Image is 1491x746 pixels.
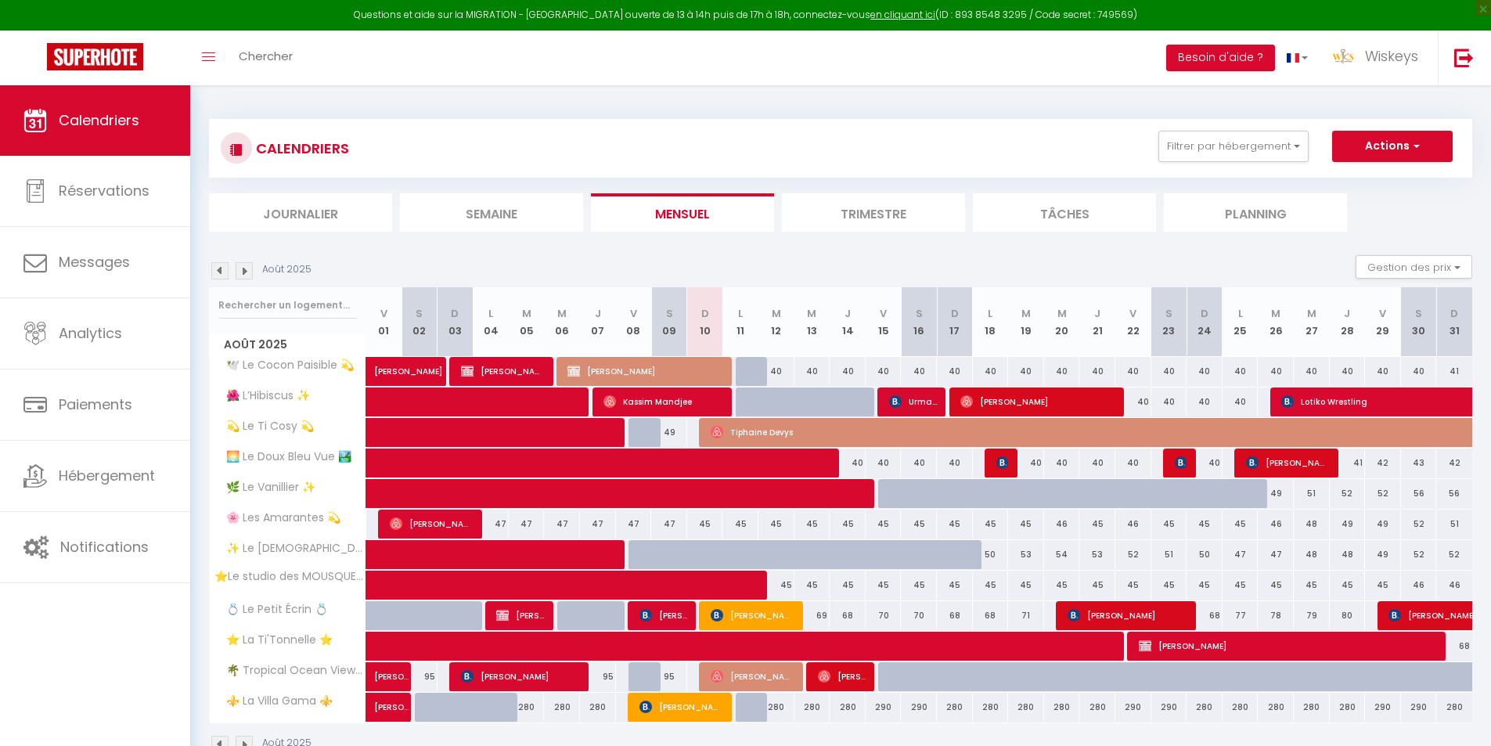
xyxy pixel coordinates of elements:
[937,449,973,478] div: 40
[937,693,973,722] div: 280
[1365,540,1401,569] div: 49
[227,31,304,85] a: Chercher
[212,510,344,527] span: 🌸 Les Amarantes 💫
[937,287,973,357] th: 17
[1330,479,1366,508] div: 52
[380,306,387,321] abbr: V
[1330,449,1366,478] div: 41
[212,479,319,496] span: 🌿 Le Vanillier ✨
[1258,601,1294,630] div: 78
[758,287,794,357] th: 12
[212,693,337,710] span: ⚜️ La Villa Gama ⚜️
[59,110,139,130] span: Calendriers
[1436,510,1472,539] div: 51
[639,692,723,722] span: [PERSON_NAME]
[1151,387,1187,416] div: 40
[794,693,830,722] div: 280
[461,661,581,691] span: [PERSON_NAME]
[438,287,474,357] th: 03
[488,306,493,321] abbr: L
[366,287,402,357] th: 01
[1258,357,1294,386] div: 40
[1330,571,1366,600] div: 45
[973,571,1009,600] div: 45
[374,348,446,378] span: [PERSON_NAME]
[1379,306,1386,321] abbr: V
[889,387,937,416] span: Urma MRIZAFY
[937,357,973,386] div: 40
[1436,357,1472,386] div: 41
[212,449,355,466] span: 🌅 Le Doux Bleu Vue 🏞️
[210,333,366,356] span: Août 2025
[1401,540,1437,569] div: 52
[509,693,545,722] div: 280
[866,449,902,478] div: 40
[830,510,866,539] div: 45
[1365,357,1401,386] div: 40
[794,510,830,539] div: 45
[60,537,149,557] span: Notifications
[1401,571,1437,600] div: 46
[738,306,743,321] abbr: L
[651,510,687,539] div: 47
[1238,306,1243,321] abbr: L
[1151,540,1187,569] div: 51
[1223,287,1259,357] th: 25
[1332,131,1453,162] button: Actions
[1115,449,1151,478] div: 40
[794,357,830,386] div: 40
[1258,510,1294,539] div: 46
[937,601,973,630] div: 68
[59,252,130,272] span: Messages
[1115,510,1151,539] div: 46
[1436,449,1472,478] div: 42
[830,287,866,357] th: 14
[1365,693,1401,722] div: 290
[1258,693,1294,722] div: 280
[1401,479,1437,508] div: 56
[1164,193,1347,232] li: Planning
[1294,287,1330,357] th: 27
[1057,306,1067,321] abbr: M
[1187,387,1223,416] div: 40
[603,387,723,416] span: Kassim Mandjee
[366,357,402,387] a: [PERSON_NAME]
[1330,510,1366,539] div: 49
[1115,540,1151,569] div: 52
[988,306,992,321] abbr: L
[1008,693,1044,722] div: 280
[758,510,794,539] div: 45
[567,356,723,386] span: [PERSON_NAME]
[1356,255,1472,279] button: Gestion des prix
[1115,287,1151,357] th: 22
[973,357,1009,386] div: 40
[866,510,902,539] div: 45
[1436,287,1472,357] th: 31
[845,306,851,321] abbr: J
[209,193,392,232] li: Journalier
[722,510,758,539] div: 45
[1223,571,1259,600] div: 45
[1450,306,1458,321] abbr: D
[59,181,149,200] span: Réservations
[901,357,937,386] div: 40
[1151,357,1187,386] div: 40
[1129,306,1136,321] abbr: V
[1271,306,1280,321] abbr: M
[1151,693,1187,722] div: 290
[830,571,866,600] div: 45
[830,357,866,386] div: 40
[509,287,545,357] th: 05
[1079,693,1115,722] div: 280
[630,306,637,321] abbr: V
[212,662,369,679] span: 🌴 Tropical Ocean View ✨
[1258,287,1294,357] th: 26
[1436,571,1472,600] div: 46
[794,287,830,357] th: 13
[1044,693,1080,722] div: 280
[1151,510,1187,539] div: 45
[59,323,122,343] span: Analytics
[1294,693,1330,722] div: 280
[973,510,1009,539] div: 45
[1044,571,1080,600] div: 45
